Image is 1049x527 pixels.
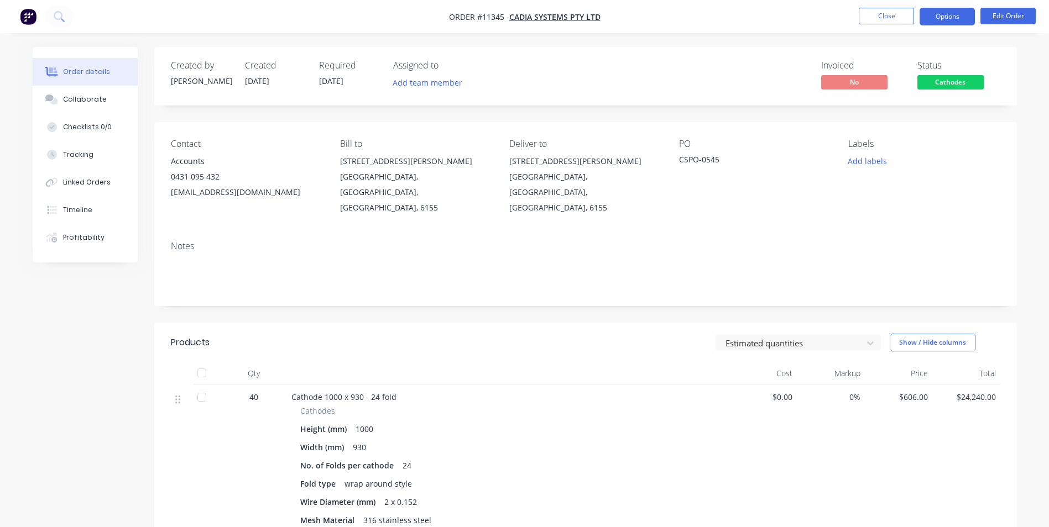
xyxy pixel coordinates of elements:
[20,8,36,25] img: Factory
[63,233,105,243] div: Profitability
[221,362,287,384] div: Qty
[63,67,110,77] div: Order details
[33,224,138,251] button: Profitability
[821,75,888,89] span: No
[171,154,322,169] div: Accounts
[340,154,492,169] div: [STREET_ADDRESS][PERSON_NAME]
[171,154,322,200] div: Accounts0431 095 432[EMAIL_ADDRESS][DOMAIN_NAME]
[449,12,509,22] span: Order #11345 -
[848,139,1000,149] div: Labels
[245,76,269,86] span: [DATE]
[509,12,601,22] a: Cadia Systems Pty Ltd
[63,94,107,104] div: Collaborate
[920,8,975,25] button: Options
[33,86,138,113] button: Collaborate
[245,60,306,71] div: Created
[171,336,210,349] div: Products
[869,391,928,403] span: $606.00
[729,362,797,384] div: Cost
[249,391,258,403] span: 40
[171,185,322,200] div: [EMAIL_ADDRESS][DOMAIN_NAME]
[319,76,343,86] span: [DATE]
[679,139,831,149] div: PO
[509,154,661,169] div: [STREET_ADDRESS][PERSON_NAME]
[63,122,112,132] div: Checklists 0/0
[171,169,322,185] div: 0431 095 432
[801,391,860,403] span: 0%
[63,205,92,215] div: Timeline
[63,150,93,160] div: Tracking
[63,177,111,187] div: Linked Orders
[865,362,933,384] div: Price
[859,8,914,24] button: Close
[509,139,661,149] div: Deliver to
[340,169,492,215] div: [GEOGRAPHIC_DATA], [GEOGRAPHIC_DATA], [GEOGRAPHIC_DATA], 6155
[300,405,335,417] span: Cathodes
[398,457,416,473] div: 24
[300,421,351,437] div: Height (mm)
[33,141,138,168] button: Tracking
[393,75,468,90] button: Add team member
[380,494,421,510] div: 2 x 0.152
[679,154,817,169] div: CSPO-0545
[937,391,996,403] span: $24,240.00
[171,60,232,71] div: Created by
[340,476,416,492] div: wrap around style
[33,168,138,196] button: Linked Orders
[291,392,396,402] span: Cathode 1000 x 930 - 24 fold
[319,60,380,71] div: Required
[917,60,1000,71] div: Status
[980,8,1036,24] button: Edit Order
[393,60,504,71] div: Assigned to
[821,60,904,71] div: Invoiced
[171,241,1000,251] div: Notes
[351,421,378,437] div: 1000
[300,439,348,455] div: Width (mm)
[340,139,492,149] div: Bill to
[917,75,984,89] span: Cathodes
[509,169,661,215] div: [GEOGRAPHIC_DATA], [GEOGRAPHIC_DATA], [GEOGRAPHIC_DATA], 6155
[171,75,232,87] div: [PERSON_NAME]
[932,362,1000,384] div: Total
[171,139,322,149] div: Contact
[842,154,893,168] button: Add labels
[300,476,340,492] div: Fold type
[890,334,975,351] button: Show / Hide columns
[300,457,398,473] div: No. of Folds per cathode
[797,362,865,384] div: Markup
[734,391,793,403] span: $0.00
[340,154,492,215] div: [STREET_ADDRESS][PERSON_NAME][GEOGRAPHIC_DATA], [GEOGRAPHIC_DATA], [GEOGRAPHIC_DATA], 6155
[300,494,380,510] div: Wire Diameter (mm)
[509,154,661,215] div: [STREET_ADDRESS][PERSON_NAME][GEOGRAPHIC_DATA], [GEOGRAPHIC_DATA], [GEOGRAPHIC_DATA], 6155
[387,75,468,90] button: Add team member
[33,58,138,86] button: Order details
[33,113,138,141] button: Checklists 0/0
[33,196,138,224] button: Timeline
[348,439,370,455] div: 930
[917,75,984,92] button: Cathodes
